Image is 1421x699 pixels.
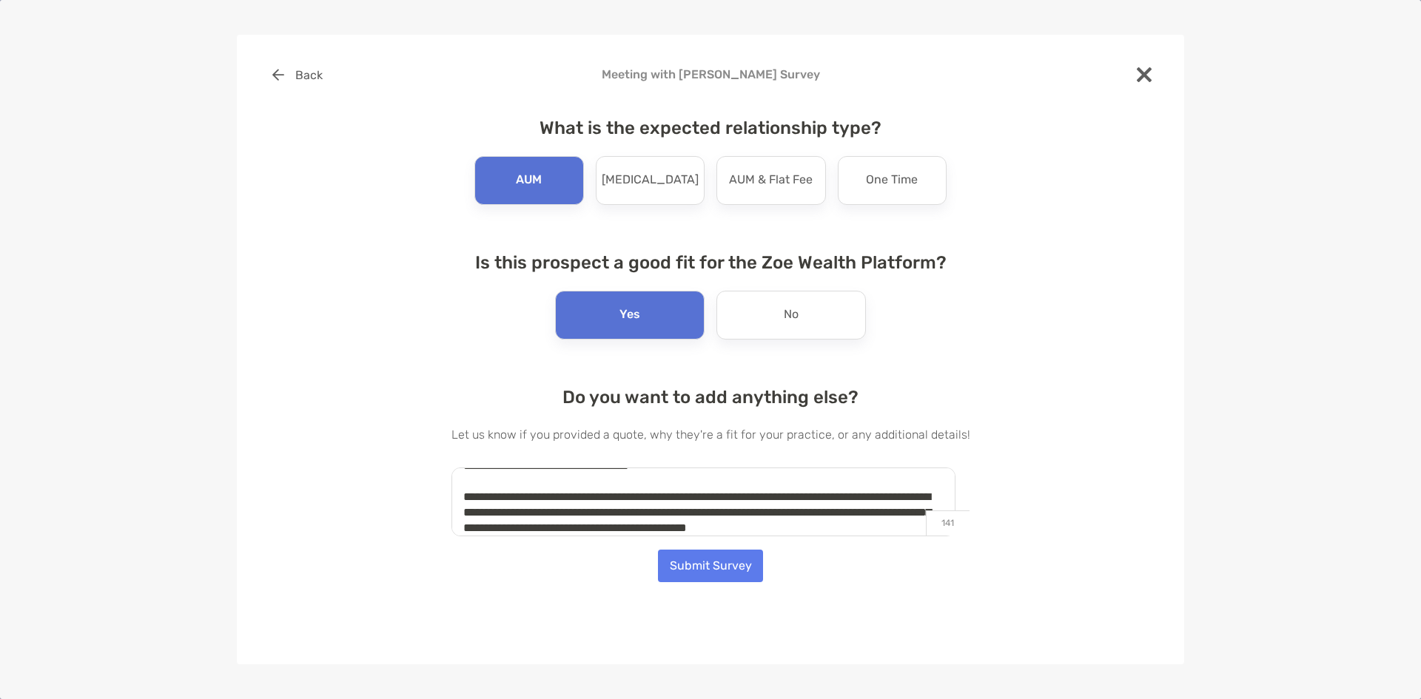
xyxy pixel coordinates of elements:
[261,67,1160,81] h4: Meeting with [PERSON_NAME] Survey
[619,303,640,327] p: Yes
[516,169,542,192] p: AUM
[261,58,334,91] button: Back
[1137,67,1152,82] img: close modal
[451,425,970,444] p: Let us know if you provided a quote, why they're a fit for your practice, or any additional details!
[451,387,970,408] h4: Do you want to add anything else?
[926,510,970,536] p: 141
[451,118,970,138] h4: What is the expected relationship type?
[602,169,699,192] p: [MEDICAL_DATA]
[451,252,970,273] h4: Is this prospect a good fit for the Zoe Wealth Platform?
[658,550,763,582] button: Submit Survey
[272,69,284,81] img: button icon
[866,169,918,192] p: One Time
[729,169,813,192] p: AUM & Flat Fee
[784,303,799,327] p: No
